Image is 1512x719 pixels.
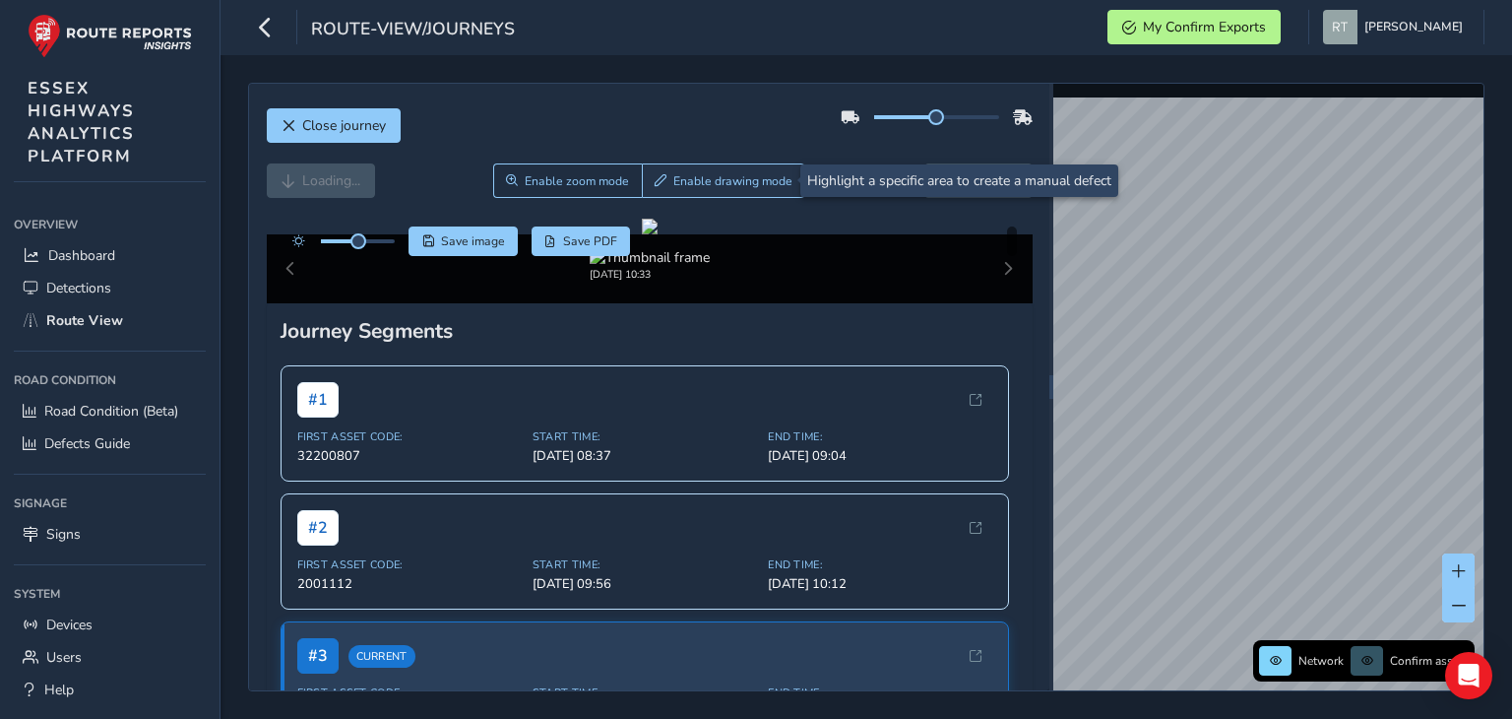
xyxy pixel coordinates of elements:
span: Close journey [302,116,386,135]
span: Users [46,648,82,667]
span: [DATE] 08:37 [533,447,756,465]
a: Defects Guide [14,427,206,460]
span: Enable zoom mode [525,173,629,189]
span: [PERSON_NAME] [1364,10,1463,44]
a: Signs [14,518,206,551]
img: diamond-layout [1323,10,1357,44]
span: 2001112 [297,575,521,593]
span: Devices [46,616,93,634]
div: Signage [14,489,206,518]
span: Confirm assets [1390,653,1469,669]
span: End Time: [768,686,991,700]
a: Users [14,641,206,674]
span: First Asset Code: [297,429,521,444]
span: My Confirm Exports [1143,18,1266,36]
span: [DATE] 09:56 [533,575,756,593]
span: [DATE] 09:04 [768,447,991,465]
span: First Asset Code: [297,686,521,700]
span: route-view/journeys [311,17,515,44]
span: Defects Guide [44,434,130,453]
div: Journey Segments [281,317,1019,345]
span: ESSEX HIGHWAYS ANALYTICS PLATFORM [28,77,135,167]
span: Save PDF [563,233,617,249]
button: My Confirm Exports [1107,10,1281,44]
span: # 2 [297,510,339,546]
span: [DATE] 10:12 [768,575,991,593]
span: Help [44,681,74,699]
span: Enable drawing mode [673,173,792,189]
span: # 3 [297,638,339,674]
span: # 1 [297,382,339,418]
span: Detections [46,279,111,297]
a: Help [14,674,206,706]
div: Overview [14,210,206,239]
span: Dashboard [48,246,115,265]
span: First Asset Code: [297,557,521,572]
span: Road Condition (Beta) [44,402,178,421]
span: Start Time: [533,686,756,700]
div: Open Intercom Messenger [1445,652,1492,699]
div: [DATE] 10:33 [590,267,710,282]
a: Dashboard [14,239,206,272]
a: Road Condition (Beta) [14,395,206,427]
span: Start Time: [533,557,756,572]
button: Save [409,227,518,256]
button: Close journey [267,108,401,143]
div: Road Condition [14,365,206,395]
button: Draw [642,163,806,198]
button: Zoom [493,163,642,198]
span: End Time: [768,429,991,444]
span: Signs [46,525,81,544]
img: Thumbnail frame [590,248,710,267]
button: [PERSON_NAME] [1323,10,1470,44]
a: Devices [14,609,206,641]
span: Network [1298,653,1344,669]
img: rr logo [28,14,192,58]
span: End Time: [768,557,991,572]
span: Start Time: [533,429,756,444]
div: System [14,579,206,609]
a: Route View [14,304,206,337]
span: 32200807 [297,447,521,465]
button: PDF [532,227,631,256]
span: Save image [441,233,505,249]
a: Detections [14,272,206,304]
span: Current [348,645,415,668]
span: Route View [46,311,123,330]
